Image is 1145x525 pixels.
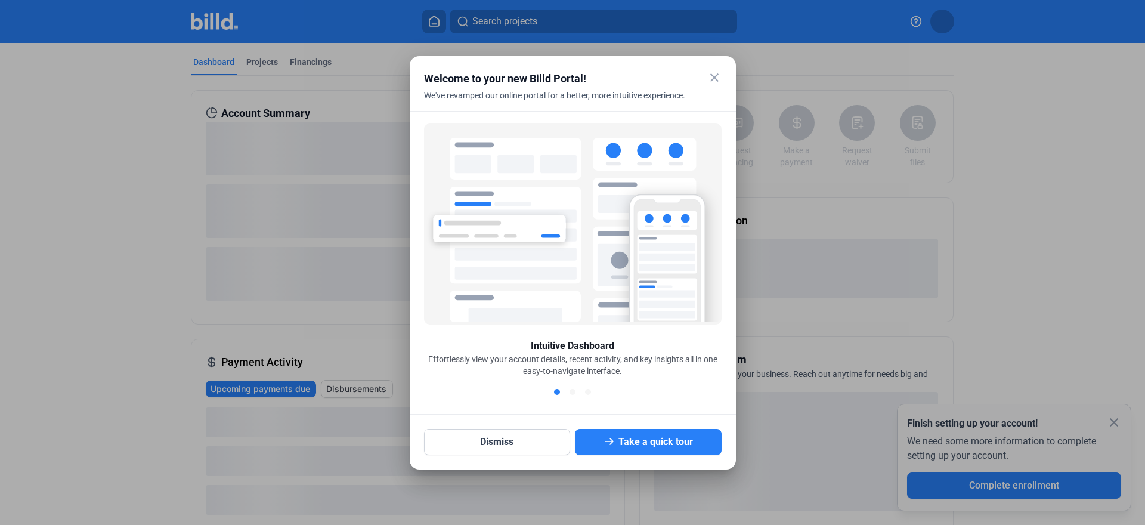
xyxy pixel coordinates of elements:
mat-icon: close [707,70,722,85]
div: Intuitive Dashboard [531,339,614,353]
div: Effortlessly view your account details, recent activity, and key insights all in one easy-to-navi... [424,353,722,377]
div: We've revamped our online portal for a better, more intuitive experience. [424,89,692,116]
button: Dismiss [424,429,571,455]
button: Take a quick tour [575,429,722,455]
div: Welcome to your new Billd Portal! [424,70,692,87]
